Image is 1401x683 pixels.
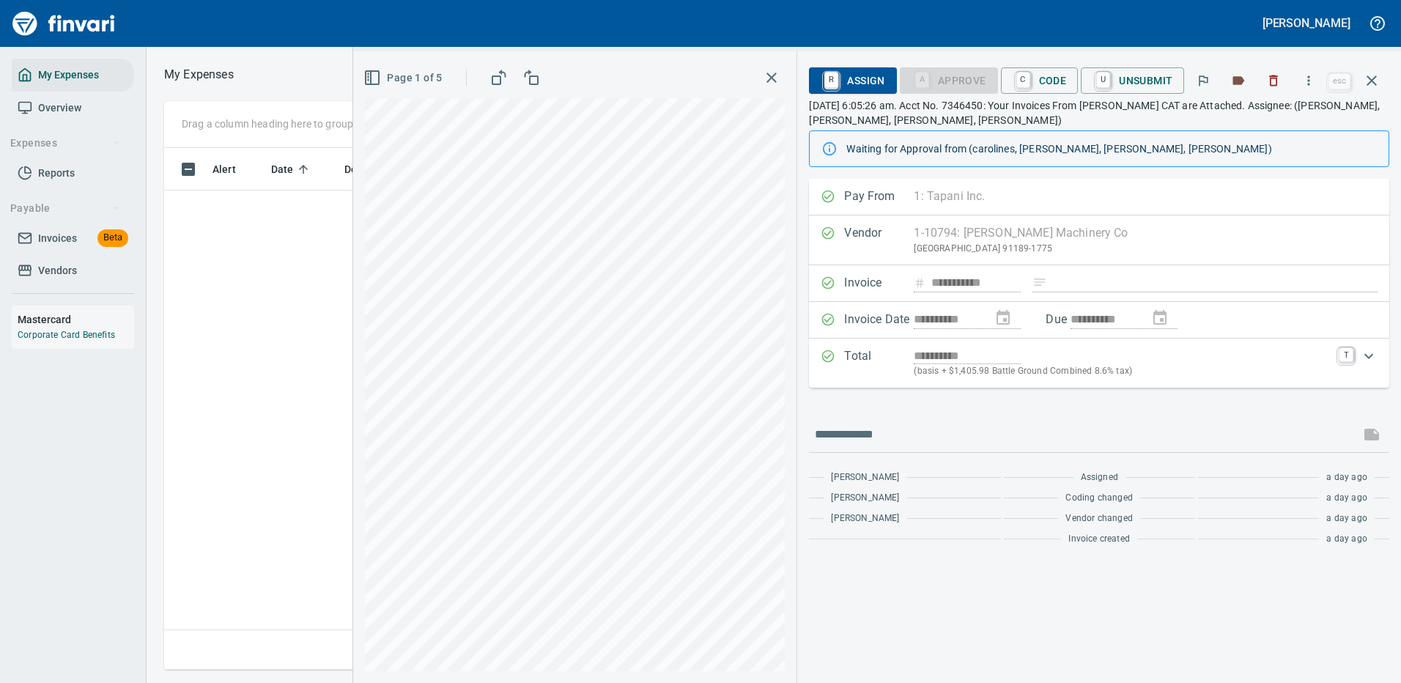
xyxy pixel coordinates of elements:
span: Invoices [38,229,77,248]
p: (basis + $1,405.98 Battle Ground Combined 8.6% tax) [914,364,1330,379]
button: Expenses [4,130,127,157]
p: [DATE] 6:05:26 am. Acct No. 7346450: Your Invoices From [PERSON_NAME] CAT are Attached. Assignee:... [809,98,1389,128]
span: Alert [212,160,236,178]
span: a day ago [1326,491,1367,506]
button: RAssign [809,67,896,94]
button: Discard [1257,64,1290,97]
span: Beta [97,229,128,246]
button: Flag [1187,64,1219,97]
span: Code [1013,68,1067,93]
span: a day ago [1326,470,1367,485]
span: [PERSON_NAME] [831,512,899,526]
p: My Expenses [164,66,234,84]
button: More [1293,64,1325,97]
button: CCode [1001,67,1079,94]
a: R [824,72,838,88]
button: UUnsubmit [1081,67,1184,94]
span: This records your message into the invoice and notifies anyone mentioned [1354,417,1389,452]
span: Description [344,160,399,178]
button: Payable [4,195,127,222]
span: Expenses [10,134,121,152]
span: My Expenses [38,66,99,84]
span: Date [271,160,313,178]
a: Corporate Card Benefits [18,330,115,340]
span: [PERSON_NAME] [831,491,899,506]
a: Vendors [12,254,134,287]
span: Invoice created [1068,532,1130,547]
a: C [1016,72,1030,88]
span: Coding changed [1065,491,1132,506]
span: a day ago [1326,532,1367,547]
h5: [PERSON_NAME] [1263,15,1350,31]
span: a day ago [1326,512,1367,526]
a: InvoicesBeta [12,222,134,255]
span: Assigned [1081,470,1118,485]
span: Alert [212,160,255,178]
button: [PERSON_NAME] [1259,12,1354,34]
a: U [1096,72,1110,88]
span: Reports [38,164,75,182]
a: T [1339,347,1353,362]
img: Finvari [9,6,119,41]
p: Total [844,347,914,379]
div: Waiting for Approval from (carolines, [PERSON_NAME], [PERSON_NAME], [PERSON_NAME]) [846,136,1377,162]
a: Reports [12,157,134,190]
button: Page 1 of 5 [361,64,448,92]
a: esc [1328,73,1350,89]
span: Vendor changed [1065,512,1132,526]
span: Payable [10,199,121,218]
span: Page 1 of 5 [366,69,442,87]
span: Vendors [38,262,77,280]
nav: breadcrumb [164,66,234,84]
span: Assign [821,68,884,93]
div: Coding Required [900,73,998,86]
div: Expand [809,339,1389,388]
span: Overview [38,99,81,117]
p: Drag a column heading here to group the table [182,117,396,131]
span: [PERSON_NAME] [831,470,899,485]
span: Description [344,160,418,178]
a: Overview [12,92,134,125]
button: Labels [1222,64,1254,97]
span: Unsubmit [1093,68,1172,93]
a: My Expenses [12,59,134,92]
span: Date [271,160,294,178]
h6: Mastercard [18,311,134,328]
